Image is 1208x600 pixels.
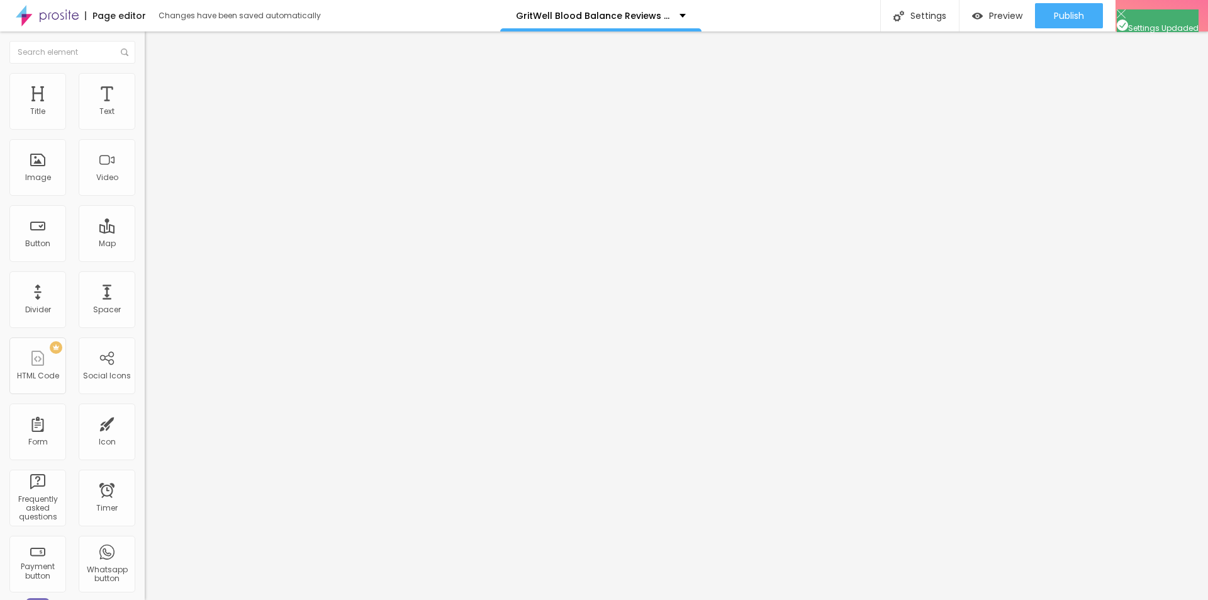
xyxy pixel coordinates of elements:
[1054,11,1084,21] span: Publish
[972,11,983,21] img: view-1.svg
[516,11,670,20] p: GritWell Blood Balance Reviews 2025
[145,31,1208,600] iframe: Editor
[99,438,116,446] div: Icon
[85,11,146,20] div: Page editor
[82,565,131,584] div: Whatsapp button
[28,438,48,446] div: Form
[25,305,51,314] div: Divider
[30,107,45,116] div: Title
[1117,9,1126,18] img: Icone
[893,11,904,21] img: Icone
[83,371,131,380] div: Social Icons
[13,562,62,580] div: Payment button
[25,173,51,182] div: Image
[99,239,116,248] div: Map
[96,173,118,182] div: Video
[959,3,1035,28] button: Preview
[96,504,118,512] div: Timer
[121,48,128,56] img: Icone
[93,305,121,314] div: Spacer
[9,41,135,64] input: Search element
[1117,20,1128,31] img: Icone
[989,11,1022,21] span: Preview
[159,12,321,20] div: Changes have been saved automatically
[25,239,50,248] div: Button
[1035,3,1103,28] button: Publish
[13,495,62,522] div: Frequently asked questions
[17,371,59,380] div: HTML Code
[1117,23,1199,33] span: Settings Updaded
[99,107,115,116] div: Text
